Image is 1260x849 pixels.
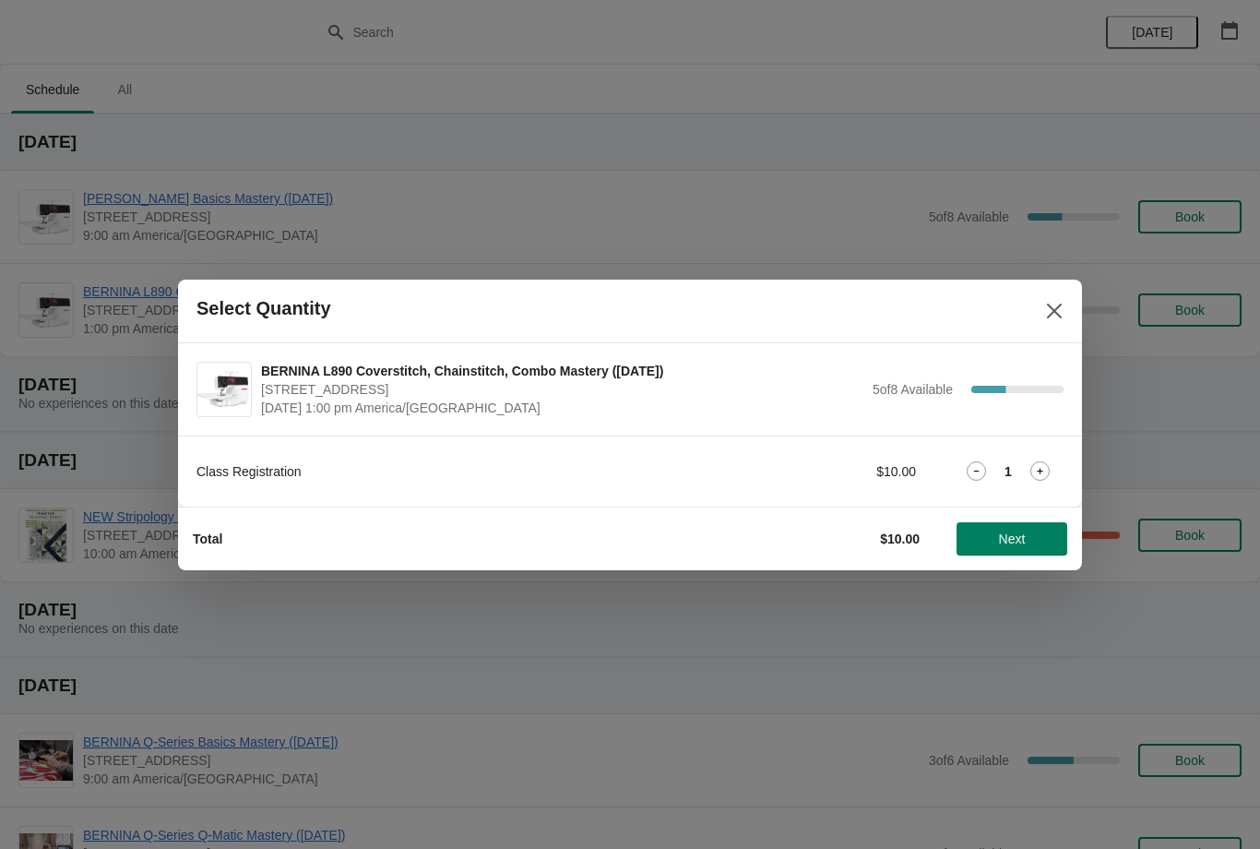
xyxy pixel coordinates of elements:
span: 5 of 8 Available [873,382,953,397]
div: $10.00 [745,462,916,481]
img: BERNINA L890 Coverstitch, Chainstitch, Combo Mastery (September 18, 2025) | 1300 Salem Rd SW, Sui... [197,368,251,410]
strong: 1 [1004,462,1012,481]
button: Close [1038,294,1071,328]
h2: Select Quantity [196,298,331,319]
div: Class Registration [196,462,708,481]
button: Next [957,522,1067,556]
strong: Total [193,532,222,546]
span: [STREET_ADDRESS] [261,380,863,399]
span: [DATE] 1:00 pm America/[GEOGRAPHIC_DATA] [261,399,863,417]
span: Next [999,532,1026,546]
span: BERNINA L890 Coverstitch, Chainstitch, Combo Mastery ([DATE]) [261,362,863,380]
strong: $10.00 [880,532,920,546]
